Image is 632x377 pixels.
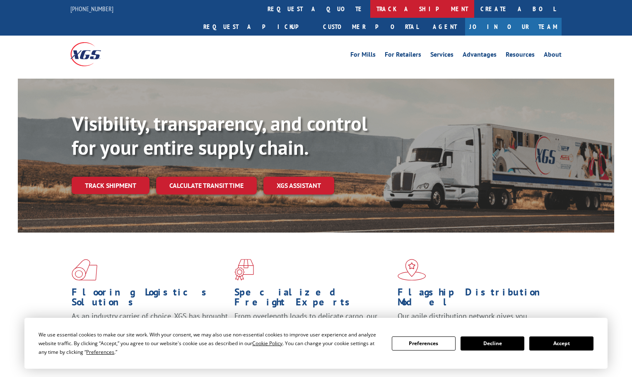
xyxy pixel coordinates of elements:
[234,259,254,281] img: xgs-icon-focused-on-flooring-red
[317,18,425,36] a: Customer Portal
[252,340,282,347] span: Cookie Policy
[39,330,381,356] div: We use essential cookies to make our site work. With your consent, we may also use non-essential ...
[544,51,562,60] a: About
[72,177,150,194] a: Track shipment
[234,311,391,348] p: From overlength loads to delicate cargo, our experienced staff knows the best way to move your fr...
[398,287,554,311] h1: Flagship Distribution Model
[392,336,456,351] button: Preferences
[398,259,426,281] img: xgs-icon-flagship-distribution-model-red
[398,311,550,331] span: Our agile distribution network gives you nationwide inventory management on demand.
[465,18,562,36] a: Join Our Team
[263,177,334,195] a: XGS ASSISTANT
[197,18,317,36] a: Request a pickup
[24,318,608,369] div: Cookie Consent Prompt
[70,5,113,13] a: [PHONE_NUMBER]
[156,177,257,195] a: Calculate transit time
[430,51,453,60] a: Services
[506,51,535,60] a: Resources
[86,348,114,355] span: Preferences
[234,287,391,311] h1: Specialized Freight Experts
[72,110,367,160] b: Visibility, transparency, and control for your entire supply chain.
[529,336,593,351] button: Accept
[350,51,376,60] a: For Mills
[72,287,228,311] h1: Flooring Logistics Solutions
[463,51,497,60] a: Advantages
[72,259,97,281] img: xgs-icon-total-supply-chain-intelligence-red
[461,336,524,351] button: Decline
[425,18,465,36] a: Agent
[385,51,421,60] a: For Retailers
[72,311,228,341] span: As an industry carrier of choice, XGS has brought innovation and dedication to flooring logistics...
